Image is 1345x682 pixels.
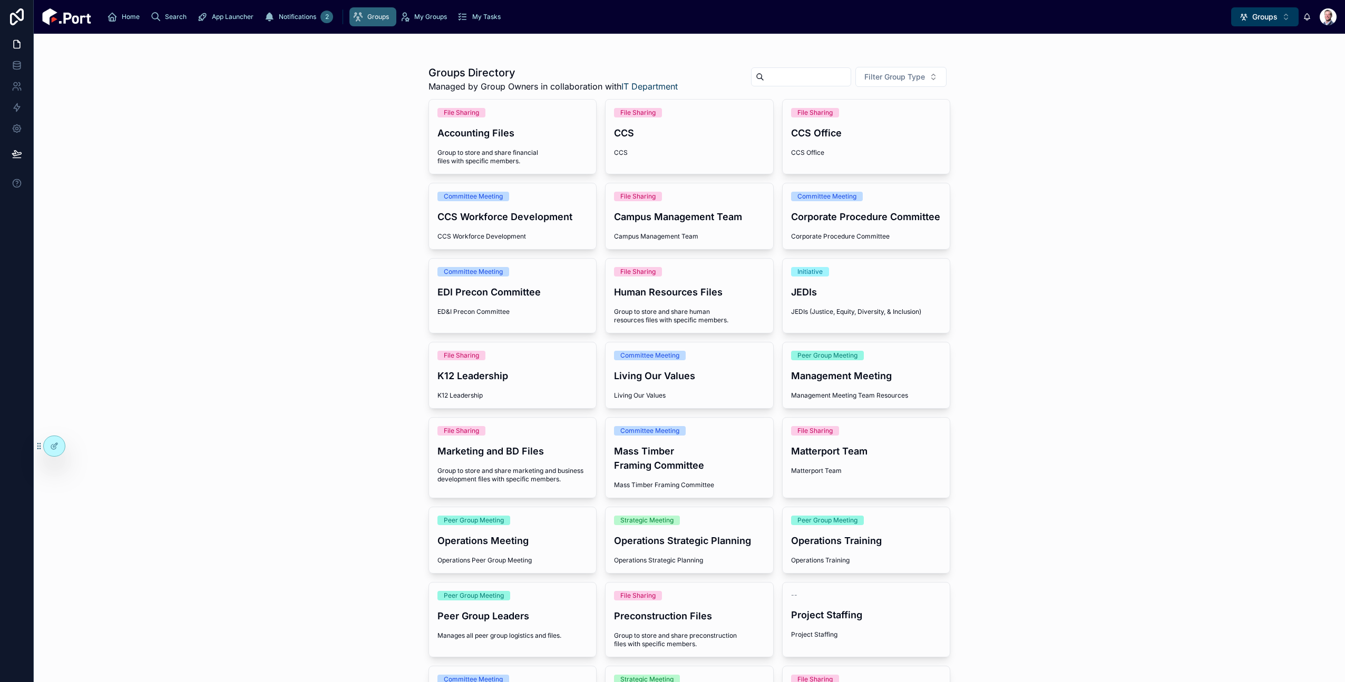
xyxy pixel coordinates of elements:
[782,183,951,250] a: Committee MeetingCorporate Procedure CommitteeCorporate Procedure Committee
[864,72,925,82] span: Filter Group Type
[782,507,951,574] a: Peer Group MeetingOperations TrainingOperations Training
[791,556,942,565] span: Operations Training
[444,591,504,600] div: Peer Group Meeting
[444,108,479,117] div: File Sharing
[472,13,501,21] span: My Tasks
[614,556,765,565] span: Operations Strategic Planning
[797,267,823,276] div: Initiative
[791,467,942,475] span: Matterport Team
[791,533,942,548] h4: Operations Training
[165,13,187,21] span: Search
[428,582,597,657] a: Peer Group MeetingPeer Group LeadersManages all peer group logistics and files.
[100,5,1231,28] div: scrollable content
[437,285,588,299] h4: EDI Precon Committee
[437,369,588,383] h4: K12 Leadership
[614,609,765,623] h4: Preconstruction Files
[437,467,588,483] span: Group to store and share marketing and business development files with specific members.
[791,591,797,599] span: --
[614,481,765,489] span: Mass Timber Framing Committee
[444,192,503,201] div: Committee Meeting
[320,11,333,23] div: 2
[620,516,674,525] div: Strategic Meeting
[367,13,389,21] span: Groups
[782,258,951,333] a: InitiativeJEDIsJEDIs (Justice, Equity, Diversity, & Inclusion)
[437,210,588,224] h4: CCS Workforce Development
[620,351,679,360] div: Committee Meeting
[797,108,833,117] div: File Sharing
[428,183,597,250] a: Committee MeetingCCS Workforce DevelopmentCCS Workforce Development
[444,267,503,276] div: Committee Meeting
[437,232,588,241] span: CCS Workforce Development
[782,99,951,174] a: File SharingCCS OfficeCCS Office
[428,80,678,93] span: Managed by Group Owners in collaboration with
[428,258,597,333] a: Committee MeetingEDI Precon CommitteeED&I Precon Committee
[614,308,765,324] span: Group to store and share human resources files with specific members.
[791,308,942,316] span: JEDIs (Justice, Equity, Diversity, & Inclusion)
[428,342,597,409] a: File SharingK12 LeadershipK12 Leadership
[797,351,857,360] div: Peer Group Meeting
[797,426,833,436] div: File Sharing
[437,533,588,548] h4: Operations Meeting
[437,126,588,140] h4: Accounting Files
[444,516,504,525] div: Peer Group Meeting
[614,210,765,224] h4: Campus Management Team
[791,232,942,241] span: Corporate Procedure Committee
[122,13,140,21] span: Home
[147,7,194,26] a: Search
[791,391,942,400] span: Management Meeting Team Resources
[782,582,951,657] a: --Project StaffingProject Staffing
[791,444,942,458] h4: Matterport Team
[437,149,588,165] span: Group to store and share financial files with specific members.
[279,13,316,21] span: Notifications
[349,7,396,26] a: Groups
[428,417,597,498] a: File SharingMarketing and BD FilesGroup to store and share marketing and business development fil...
[605,507,774,574] a: Strategic MeetingOperations Strategic PlanningOperations Strategic Planning
[620,426,679,436] div: Committee Meeting
[791,149,942,157] span: CCS Office
[212,13,254,21] span: App Launcher
[414,13,447,21] span: My Groups
[605,417,774,498] a: Committee MeetingMass Timber Framing CommitteeMass Timber Framing Committee
[797,516,857,525] div: Peer Group Meeting
[797,192,856,201] div: Committee Meeting
[855,67,947,87] button: Select Button
[194,7,261,26] a: App Launcher
[42,8,91,25] img: App logo
[437,391,588,400] span: K12 Leadership
[428,507,597,574] a: Peer Group MeetingOperations MeetingOperations Peer Group Meeting
[444,426,479,436] div: File Sharing
[791,608,942,622] h4: Project Staffing
[428,99,597,174] a: File SharingAccounting FilesGroup to store and share financial files with specific members.
[791,210,942,224] h4: Corporate Procedure Committee
[1231,7,1299,26] button: Select Button
[614,533,765,548] h4: Operations Strategic Planning
[614,149,765,157] span: CCS
[620,267,656,276] div: File Sharing
[782,342,951,409] a: Peer Group MeetingManagement MeetingManagement Meeting Team Resources
[437,631,588,640] span: Manages all peer group logistics and files.
[620,591,656,600] div: File Sharing
[605,258,774,333] a: File SharingHuman Resources FilesGroup to store and share human resources files with specific mem...
[454,7,508,26] a: My Tasks
[396,7,454,26] a: My Groups
[605,99,774,174] a: File SharingCCSCCS
[614,285,765,299] h4: Human Resources Files
[437,444,588,458] h4: Marketing and BD Files
[614,631,765,648] span: Group to store and share preconstruction files with specific members.
[605,342,774,409] a: Committee MeetingLiving Our ValuesLiving Our Values
[620,108,656,117] div: File Sharing
[614,444,765,472] h4: Mass Timber Framing Committee
[437,556,588,565] span: Operations Peer Group Meeting
[614,391,765,400] span: Living Our Values
[437,308,588,316] span: ED&I Precon Committee
[437,609,588,623] h4: Peer Group Leaders
[782,417,951,498] a: File SharingMatterport TeamMatterport Team
[104,7,147,26] a: Home
[620,192,656,201] div: File Sharing
[1252,12,1278,22] span: Groups
[428,65,678,80] h1: Groups Directory
[791,369,942,383] h4: Management Meeting
[605,183,774,250] a: File SharingCampus Management TeamCampus Management Team
[614,126,765,140] h4: CCS
[261,7,336,26] a: Notifications2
